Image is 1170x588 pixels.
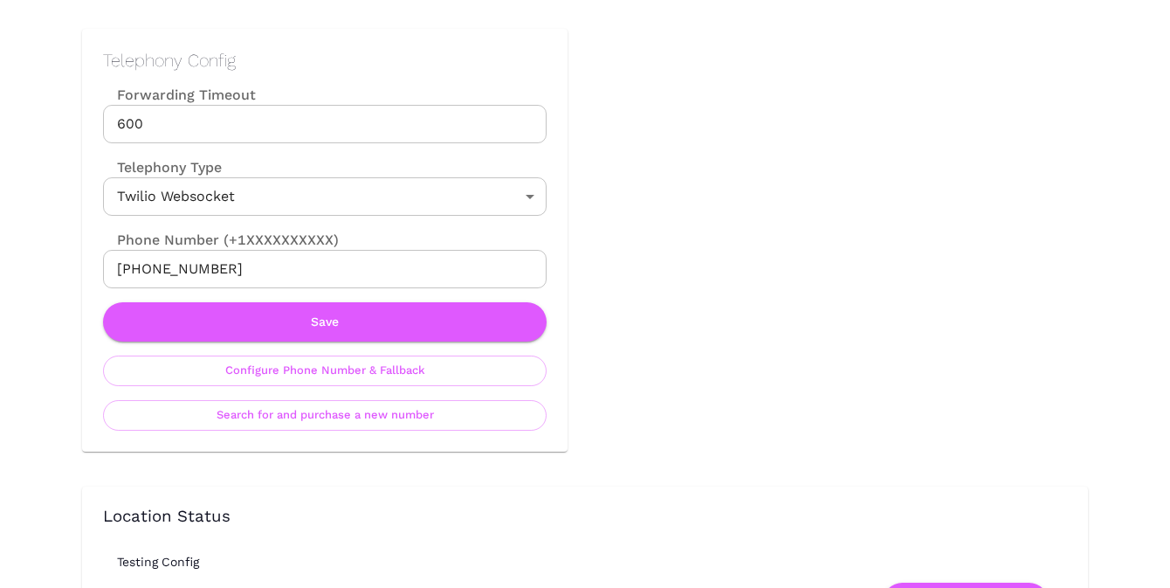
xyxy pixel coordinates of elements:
[103,50,547,71] h2: Telephony Config
[103,400,547,431] button: Search for and purchase a new number
[103,177,547,216] div: Twilio Websocket
[117,555,1081,569] h6: Testing Config
[103,157,222,177] label: Telephony Type
[103,230,547,250] label: Phone Number (+1XXXXXXXXXX)
[103,85,547,105] label: Forwarding Timeout
[103,302,547,342] button: Save
[103,508,1067,527] h3: Location Status
[103,356,547,386] button: Configure Phone Number & Fallback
